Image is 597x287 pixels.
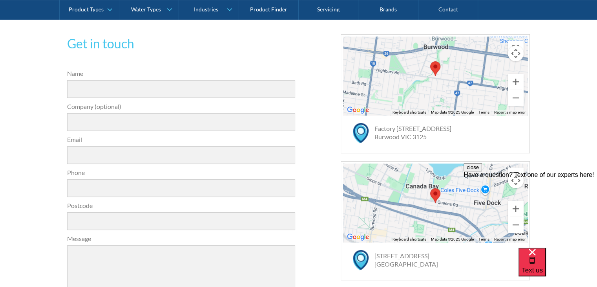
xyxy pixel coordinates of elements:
button: Keyboard shortcuts [392,110,426,115]
a: Open this area in Google Maps (opens a new window) [345,232,371,242]
img: Google [345,105,371,115]
a: Factory [STREET_ADDRESS]Burwood VIC 3125 [374,125,451,140]
h2: Get in touch [67,34,296,53]
span: Map data ©2025 Google [431,237,473,241]
a: [STREET_ADDRESS][GEOGRAPHIC_DATA] [374,252,438,268]
label: Message [67,234,296,243]
label: Company (optional) [67,102,296,111]
a: Report a map error [494,110,525,114]
div: Map pin [430,188,440,203]
button: Map camera controls [508,46,524,61]
iframe: podium webchat widget prompt [464,163,597,258]
img: map marker icon [353,123,369,143]
div: Map pin [430,61,440,76]
div: Industries [194,6,218,13]
label: Name [67,69,296,78]
label: Phone [67,168,296,177]
button: Keyboard shortcuts [392,237,426,242]
a: Open this area in Google Maps (opens a new window) [345,105,371,115]
button: Zoom in [508,74,524,90]
iframe: podium webchat widget bubble [518,248,597,287]
span: Map data ©2025 Google [431,110,473,114]
a: Terms (opens in new tab) [478,110,489,114]
button: Zoom out [508,90,524,106]
img: map marker icon [353,250,369,270]
img: Google [345,232,371,242]
button: Toggle fullscreen view [508,40,524,56]
label: Postcode [67,201,296,210]
label: Email [67,135,296,144]
div: Water Types [131,6,161,13]
div: Product Types [69,6,104,13]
